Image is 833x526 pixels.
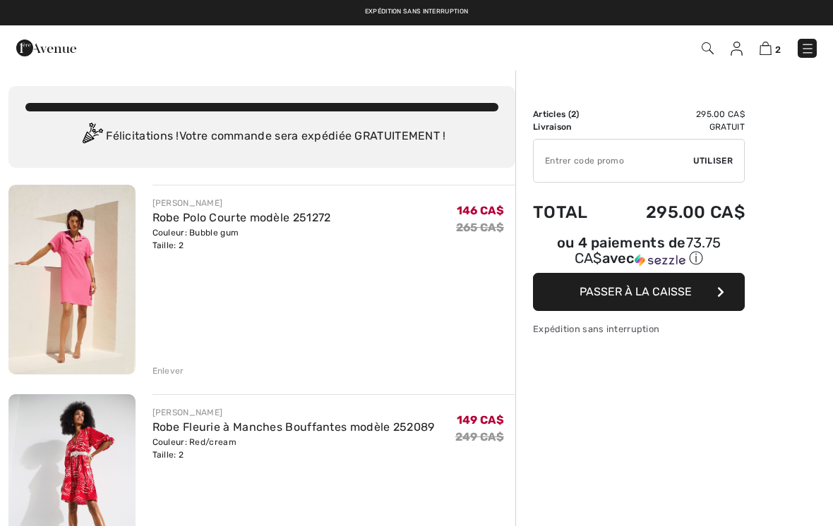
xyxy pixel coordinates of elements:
[693,154,733,167] span: Utiliser
[533,121,609,133] td: Livraison
[16,40,76,54] a: 1ère Avenue
[731,42,743,56] img: Mes infos
[609,108,745,121] td: 295.00 CA$
[533,236,745,268] div: ou 4 paiements de avec
[609,121,745,133] td: Gratuit
[533,188,609,236] td: Total
[533,322,745,336] div: Expédition sans interruption
[152,226,331,252] div: Couleur: Bubble gum Taille: 2
[16,34,76,62] img: 1ère Avenue
[801,42,815,56] img: Menu
[580,285,692,298] span: Passer à la caisse
[534,140,693,182] input: Code promo
[152,197,331,209] div: [PERSON_NAME]
[760,39,781,56] a: 2
[78,123,106,151] img: Congratulation2.svg
[8,185,136,374] img: Robe Polo Courte modèle 251272
[533,273,745,311] button: Passer à la caisse
[635,254,685,267] img: Sezzle
[456,221,504,234] s: 265 CA$
[152,211,331,224] a: Robe Polo Courte modèle 251272
[457,204,504,217] span: 146 CA$
[533,108,609,121] td: Articles ( )
[457,413,504,427] span: 149 CA$
[533,236,745,273] div: ou 4 paiements de73.75 CA$avecSezzle Cliquez pour en savoir plus sur Sezzle
[152,420,435,434] a: Robe Fleurie à Manches Bouffantes modèle 252089
[760,42,772,55] img: Panier d'achat
[702,42,714,54] img: Recherche
[152,436,435,461] div: Couleur: Red/cream Taille: 2
[152,406,435,419] div: [PERSON_NAME]
[571,109,576,119] span: 2
[775,44,781,55] span: 2
[455,430,504,444] s: 249 CA$
[609,188,745,236] td: 295.00 CA$
[575,234,721,267] span: 73.75 CA$
[152,365,184,377] div: Enlever
[25,123,498,151] div: Félicitations ! Votre commande sera expédiée GRATUITEMENT !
